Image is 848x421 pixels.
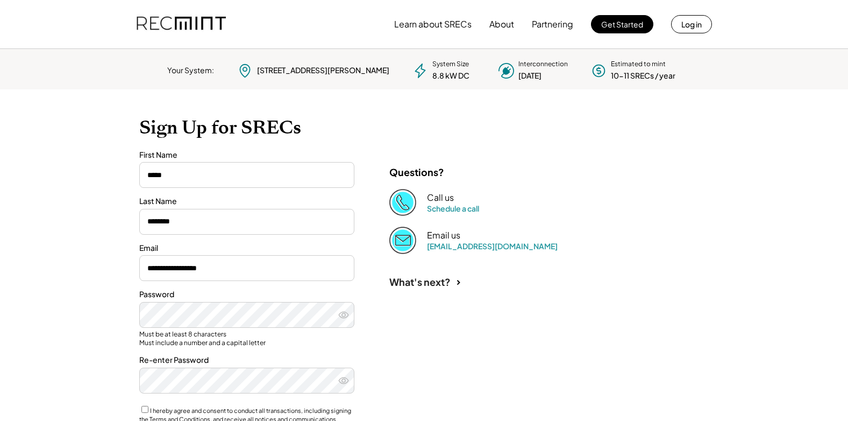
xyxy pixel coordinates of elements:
div: Your System: [167,65,214,76]
a: [EMAIL_ADDRESS][DOMAIN_NAME] [427,241,558,251]
div: Questions? [389,166,444,178]
div: System Size [432,60,469,69]
div: First Name [139,150,354,160]
button: Log in [671,15,712,33]
img: Email%202%403x.png [389,227,416,254]
div: 8.8 kW DC [432,71,469,81]
div: [DATE] [518,71,541,81]
div: Estimated to mint [611,60,666,69]
div: Re-enter Password [139,355,354,366]
div: Email us [427,230,460,241]
div: What's next? [389,276,451,288]
div: Last Name [139,196,354,207]
img: Phone%20copy%403x.png [389,189,416,216]
button: Learn about SRECs [394,13,472,35]
a: Schedule a call [427,204,479,213]
h1: Sign Up for SRECs [139,116,709,139]
div: Password [139,289,354,300]
div: Call us [427,192,454,204]
div: 10-11 SRECs / year [611,71,675,81]
img: recmint-logotype%403x.png [137,6,226,43]
button: About [489,13,514,35]
div: Must be at least 8 characters Must include a number and a capital letter [139,330,354,347]
div: Interconnection [518,60,568,69]
button: Get Started [591,15,653,33]
button: Partnering [532,13,573,35]
div: Email [139,243,354,254]
div: [STREET_ADDRESS][PERSON_NAME] [257,65,389,76]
